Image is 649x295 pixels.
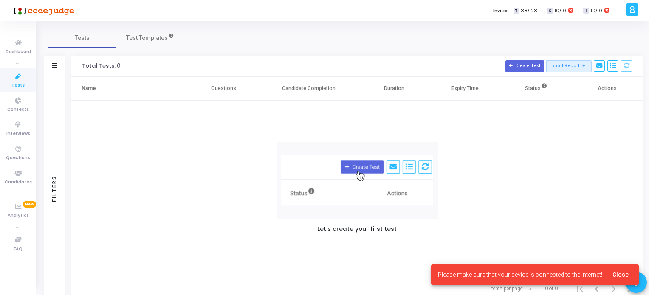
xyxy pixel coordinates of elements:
span: | [578,6,579,15]
span: Tests [75,34,90,42]
span: 88/128 [521,7,537,14]
button: Create Test [505,60,544,72]
span: Candidates [5,179,32,186]
th: Candidate Completion [259,77,358,101]
img: logo [11,2,74,19]
span: 10/10 [555,7,566,14]
img: new test/contest [277,142,438,219]
label: Invites: [493,7,510,14]
th: Actions [572,77,643,101]
span: | [542,6,543,15]
span: Contests [7,106,29,113]
th: Expiry Time [430,77,501,101]
span: Close [612,271,629,278]
th: Status [501,77,572,101]
span: Please make sure that your device is connected to the internet! [438,270,602,279]
span: 10/10 [591,7,602,14]
button: Export Report [546,60,592,72]
th: Name [71,77,188,101]
button: Close [606,267,635,282]
th: Duration [358,77,429,101]
span: Interviews [6,130,30,138]
span: C [547,8,553,14]
span: FAQ [14,246,23,253]
span: Dashboard [6,48,31,56]
span: New [23,201,36,208]
div: Filters [51,142,58,235]
div: Total Tests: 0 [82,63,121,70]
span: I [583,8,589,14]
span: Questions [6,155,30,162]
span: T [514,8,519,14]
span: Analytics [8,212,29,219]
span: Test Templates [126,34,168,42]
th: Questions [188,77,259,101]
h5: Let's create your first test [317,226,397,233]
span: Tests [11,82,25,89]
